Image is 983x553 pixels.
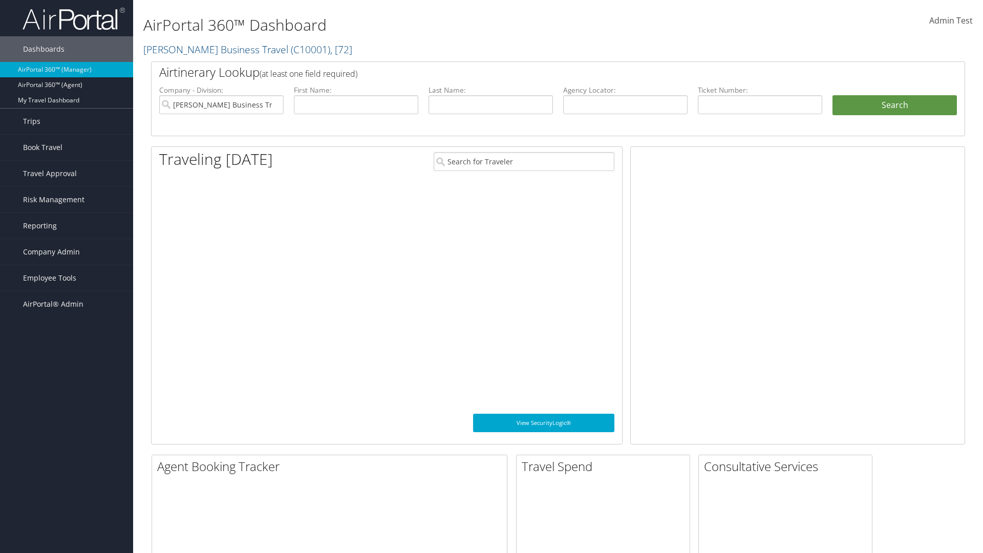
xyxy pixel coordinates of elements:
[563,85,688,95] label: Agency Locator:
[704,458,872,475] h2: Consultative Services
[143,14,696,36] h1: AirPortal 360™ Dashboard
[23,265,76,291] span: Employee Tools
[698,85,822,95] label: Ticket Number:
[294,85,418,95] label: First Name:
[23,135,62,160] span: Book Travel
[330,42,352,56] span: , [ 72 ]
[159,63,889,81] h2: Airtinerary Lookup
[473,414,614,432] a: View SecurityLogic®
[23,187,84,212] span: Risk Management
[929,5,973,37] a: Admin Test
[23,109,40,134] span: Trips
[23,7,125,31] img: airportal-logo.png
[23,291,83,317] span: AirPortal® Admin
[522,458,690,475] h2: Travel Spend
[159,85,284,95] label: Company - Division:
[832,95,957,116] button: Search
[23,213,57,239] span: Reporting
[143,42,352,56] a: [PERSON_NAME] Business Travel
[23,161,77,186] span: Travel Approval
[434,152,614,171] input: Search for Traveler
[157,458,507,475] h2: Agent Booking Tracker
[159,148,273,170] h1: Traveling [DATE]
[929,15,973,26] span: Admin Test
[23,36,65,62] span: Dashboards
[291,42,330,56] span: ( C10001 )
[23,239,80,265] span: Company Admin
[260,68,357,79] span: (at least one field required)
[429,85,553,95] label: Last Name:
